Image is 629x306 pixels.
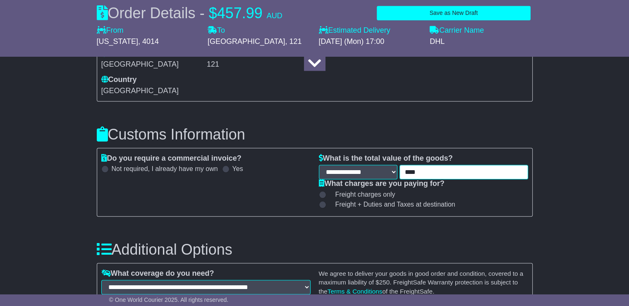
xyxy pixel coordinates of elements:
label: Not required, I already have my own [112,165,218,173]
label: Country [101,75,137,84]
h3: Additional Options [97,241,533,258]
label: Freight charges only [325,190,395,198]
small: We agree to deliver your goods in good order and condition, covered to a maximum liability of $ .... [319,270,524,295]
span: Freight + Duties and Taxes at destination [335,200,455,208]
label: What is the total value of the goods? [319,154,453,163]
span: [GEOGRAPHIC_DATA] [208,37,285,46]
label: To [208,26,225,35]
span: 457.99 [217,5,263,22]
span: $ [209,5,217,22]
div: [DATE] (Mon) 17:00 [319,37,422,46]
span: [US_STATE] [97,37,138,46]
div: [GEOGRAPHIC_DATA] [101,60,205,69]
div: DHL [430,37,533,46]
h3: Customs Information [97,126,533,143]
span: [GEOGRAPHIC_DATA] [101,87,179,95]
label: Do you require a commercial invoice? [101,154,242,163]
label: From [97,26,124,35]
label: What charges are you paying for? [319,179,445,188]
label: Estimated Delivery [319,26,422,35]
label: Yes [232,165,243,173]
span: , 4014 [138,37,159,46]
span: , 121 [285,37,301,46]
label: Carrier Name [430,26,484,35]
span: © One World Courier 2025. All rights reserved. [109,296,229,303]
span: AUD [267,12,282,20]
a: Terms & Conditions [328,288,383,295]
span: 250 [379,279,390,286]
button: Save as New Draft [377,6,530,20]
label: What coverage do you need? [101,269,214,278]
div: Order Details - [97,4,282,22]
